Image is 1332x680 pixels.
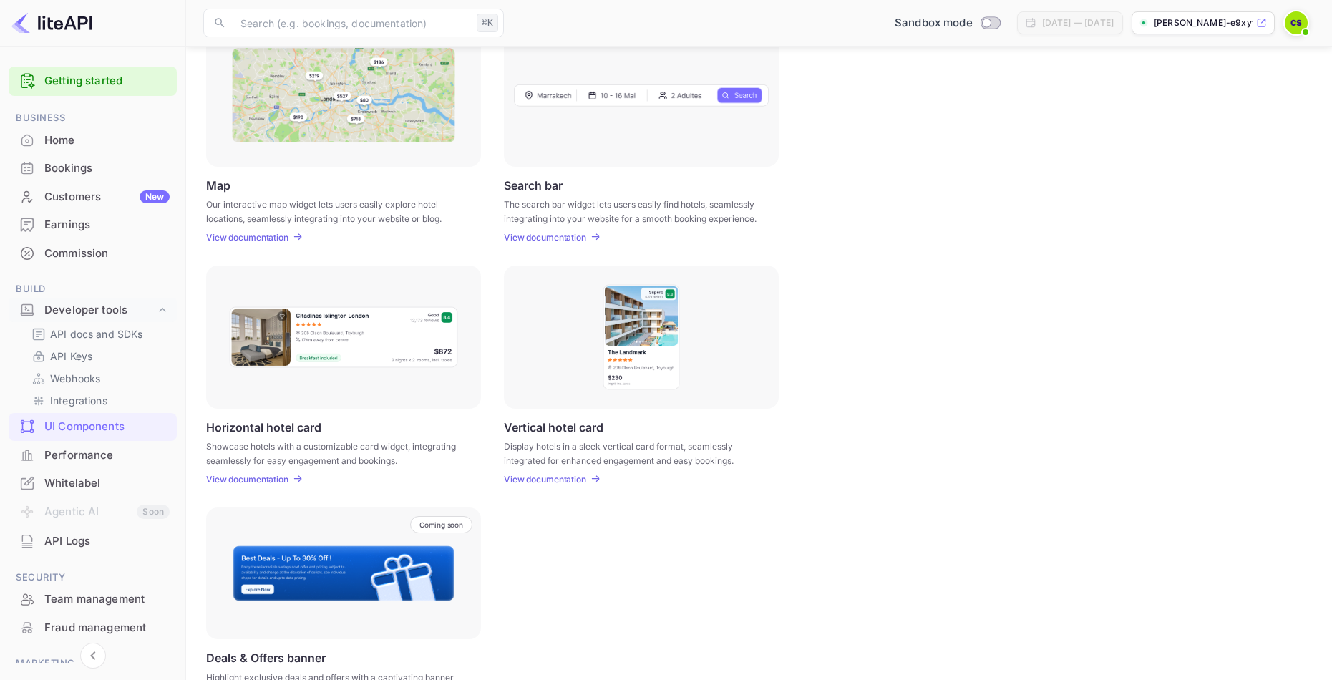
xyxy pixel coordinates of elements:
img: LiteAPI logo [11,11,92,34]
div: [DATE] — [DATE] [1042,16,1114,29]
span: Build [9,281,177,297]
img: Colin Seaman [1285,11,1308,34]
a: View documentation [504,232,590,243]
a: API Keys [31,349,165,364]
button: Collapse navigation [80,643,106,669]
div: Home [44,132,170,149]
a: View documentation [206,474,293,485]
div: Developer tools [44,302,155,319]
div: Team management [9,586,177,613]
div: Whitelabel [9,470,177,497]
div: Bookings [44,160,170,177]
div: API docs and SDKs [26,324,171,344]
div: Commission [9,240,177,268]
img: Map Frame [232,48,455,142]
p: View documentation [206,232,288,243]
div: Fraud management [44,620,170,636]
p: Deals & Offers banner [206,651,326,665]
a: Integrations [31,393,165,408]
div: Webhooks [26,368,171,389]
a: Team management [9,586,177,612]
div: Bookings [9,155,177,183]
div: Customers [44,189,170,205]
p: Coming soon [419,520,463,529]
a: Bookings [9,155,177,181]
a: UI Components [9,413,177,439]
div: Switch to Production mode [889,15,1006,31]
div: Developer tools [9,298,177,323]
p: View documentation [206,474,288,485]
p: API Keys [50,349,92,364]
div: Earnings [9,211,177,239]
a: Getting started [44,73,170,89]
a: View documentation [206,232,293,243]
a: API Logs [9,528,177,554]
div: ⌘K [477,14,498,32]
a: Commission [9,240,177,266]
p: API docs and SDKs [50,326,143,341]
div: Earnings [44,217,170,233]
div: Performance [44,447,170,464]
span: Sandbox mode [895,15,973,31]
img: Search Frame [514,84,769,107]
p: View documentation [504,474,586,485]
div: CustomersNew [9,183,177,211]
a: Performance [9,442,177,468]
p: Display hotels in a sleek vertical card format, seamlessly integrated for enhanced engagement and... [504,439,761,465]
img: Horizontal hotel card Frame [228,306,459,369]
div: New [140,190,170,203]
p: Search bar [504,178,563,192]
div: API Keys [26,346,171,366]
p: Horizontal hotel card [206,420,321,434]
span: Business [9,110,177,126]
p: View documentation [504,232,586,243]
p: Webhooks [50,371,100,386]
div: Home [9,127,177,155]
div: Performance [9,442,177,470]
span: Security [9,570,177,586]
p: Vertical hotel card [504,420,603,434]
a: API docs and SDKs [31,326,165,341]
p: [PERSON_NAME]-e9xyf.nui... [1154,16,1253,29]
span: Marketing [9,656,177,671]
img: Vertical hotel card Frame [602,283,681,391]
a: View documentation [504,474,590,485]
p: Map [206,178,230,192]
div: Fraud management [9,614,177,642]
input: Search (e.g. bookings, documentation) [232,9,471,37]
div: UI Components [44,419,170,435]
p: The search bar widget lets users easily find hotels, seamlessly integrating into your website for... [504,198,761,223]
div: UI Components [9,413,177,441]
img: Banner Frame [232,545,455,602]
div: Commission [44,246,170,262]
p: Integrations [50,393,107,408]
a: Earnings [9,211,177,238]
a: Whitelabel [9,470,177,496]
div: Getting started [9,67,177,96]
div: Integrations [26,390,171,411]
p: Showcase hotels with a customizable card widget, integrating seamlessly for easy engagement and b... [206,439,463,465]
div: Whitelabel [44,475,170,492]
a: CustomersNew [9,183,177,210]
div: Team management [44,591,170,608]
div: API Logs [9,528,177,555]
a: Fraud management [9,614,177,641]
a: Home [9,127,177,153]
a: Webhooks [31,371,165,386]
div: API Logs [44,533,170,550]
p: Our interactive map widget lets users easily explore hotel locations, seamlessly integrating into... [206,198,463,223]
